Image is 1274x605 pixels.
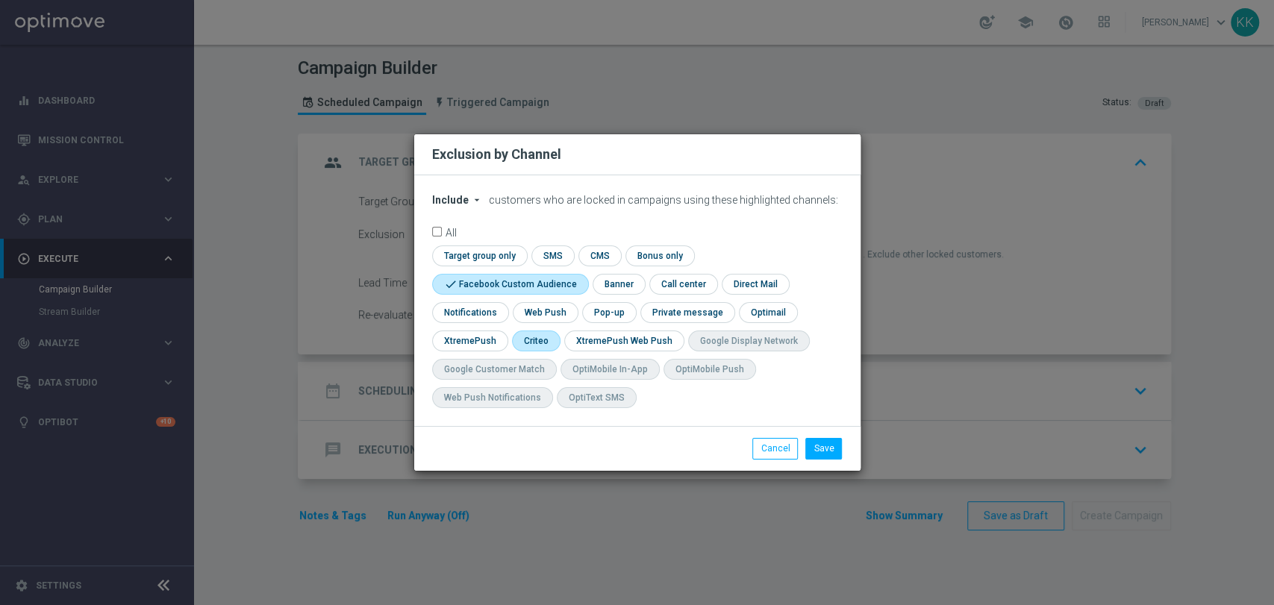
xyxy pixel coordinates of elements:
[444,392,541,404] div: Web Push Notifications
[471,194,483,206] i: arrow_drop_down
[805,438,842,459] button: Save
[432,145,561,163] h2: Exclusion by Channel
[569,392,625,404] div: OptiText SMS
[432,194,487,207] button: Include arrow_drop_down
[700,335,798,348] div: Google Display Network
[432,194,469,206] span: Include
[572,363,648,376] div: OptiMobile In-App
[432,194,843,207] div: customers who are locked in campaigns using these highlighted channels:
[444,363,545,376] div: Google Customer Match
[752,438,798,459] button: Cancel
[675,363,744,376] div: OptiMobile Push
[446,227,457,236] label: All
